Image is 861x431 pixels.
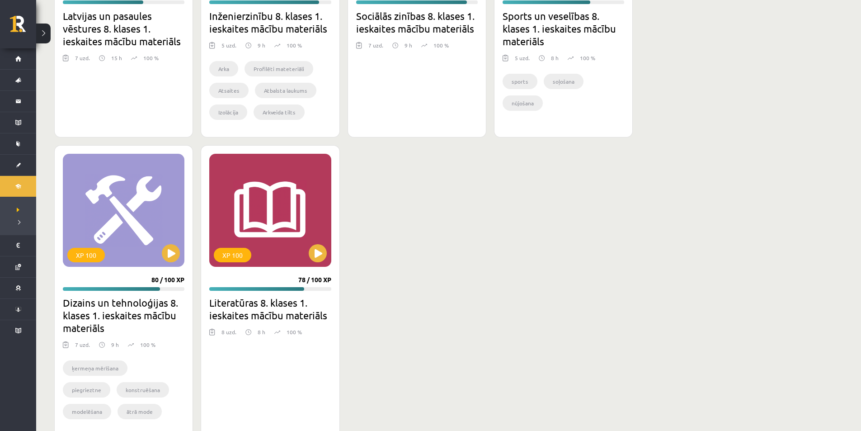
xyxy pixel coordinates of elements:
p: 8 h [258,328,265,336]
li: ātrā mode [118,404,162,419]
li: Atsaites [209,83,249,98]
h2: Sports un veselības 8. klases 1. ieskaites mācību materiāls [503,9,624,47]
p: 100 % [287,41,302,49]
a: Rīgas 1. Tālmācības vidusskola [10,16,36,38]
div: 5 uzd. [221,41,236,55]
p: 9 h [405,41,412,49]
p: 100 % [140,341,155,349]
div: 7 uzd. [368,41,383,55]
li: soļošana [544,74,583,89]
div: XP 100 [214,248,251,262]
li: Atbalsta laukums [255,83,316,98]
li: nūjošana [503,95,543,111]
div: XP 100 [67,248,105,262]
li: Arka [209,61,238,76]
li: modelēšana [63,404,111,419]
h2: Literatūras 8. klases 1. ieskaites mācību materiāls [209,296,331,322]
div: 7 uzd. [75,341,90,354]
li: Arkveida tilts [254,104,305,120]
p: 8 h [551,54,559,62]
li: konstruēšana [117,382,169,398]
p: 100 % [580,54,595,62]
h2: Latvijas un pasaules vēstures 8. klases 1. ieskaites mācību materiāls [63,9,184,47]
p: 100 % [143,54,159,62]
li: sports [503,74,537,89]
p: 100 % [287,328,302,336]
li: Profilēti mateteriāli [245,61,313,76]
li: piegrieztne [63,382,110,398]
p: 9 h [258,41,265,49]
div: 7 uzd. [75,54,90,67]
p: 15 h [111,54,122,62]
li: Izolācija [209,104,247,120]
h2: Inženierzinību 8. klases 1. ieskaites mācību materiāls [209,9,331,35]
h2: Dizains un tehnoloģijas 8. klases 1. ieskaites mācību materiāls [63,296,184,334]
li: ķermeņa mērīšana [63,360,127,376]
div: 8 uzd. [221,328,236,341]
div: 5 uzd. [515,54,530,67]
h2: Sociālās zinības 8. klases 1. ieskaites mācību materiāls [356,9,478,35]
p: 9 h [111,341,119,349]
p: 100 % [433,41,449,49]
